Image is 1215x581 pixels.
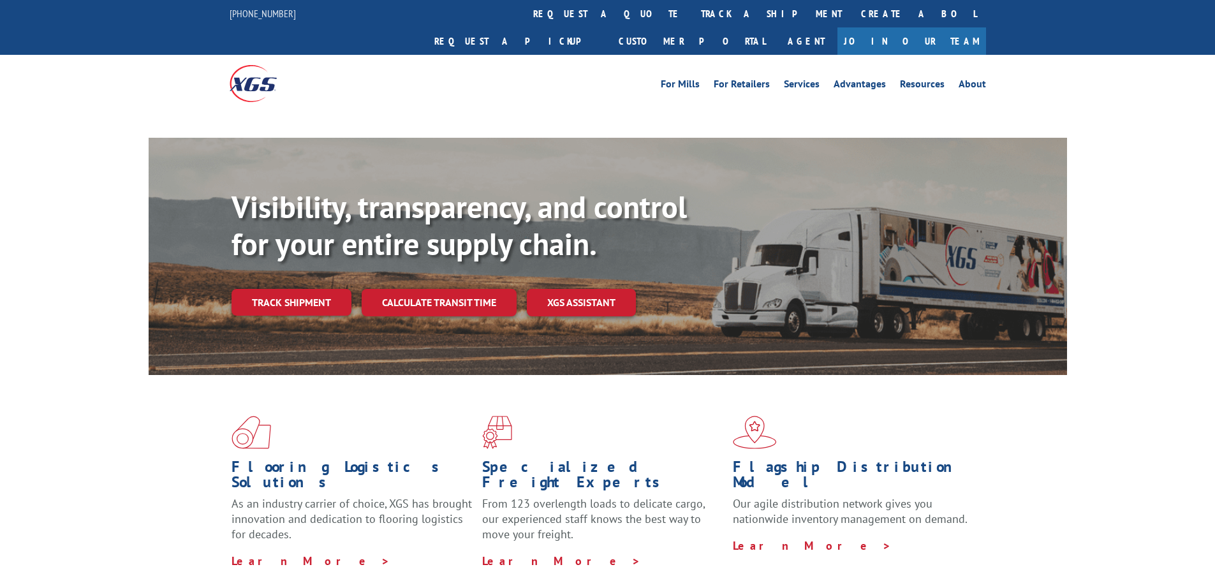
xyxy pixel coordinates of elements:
[232,554,390,568] a: Learn More >
[733,459,974,496] h1: Flagship Distribution Model
[362,289,517,316] a: Calculate transit time
[714,79,770,93] a: For Retailers
[232,416,271,449] img: xgs-icon-total-supply-chain-intelligence-red
[482,459,723,496] h1: Specialized Freight Experts
[733,496,968,526] span: Our agile distribution network gives you nationwide inventory management on demand.
[733,416,777,449] img: xgs-icon-flagship-distribution-model-red
[482,554,641,568] a: Learn More >
[482,496,723,553] p: From 123 overlength loads to delicate cargo, our experienced staff knows the best way to move you...
[232,289,351,316] a: Track shipment
[834,79,886,93] a: Advantages
[661,79,700,93] a: For Mills
[609,27,775,55] a: Customer Portal
[900,79,945,93] a: Resources
[959,79,986,93] a: About
[733,538,892,553] a: Learn More >
[775,27,837,55] a: Agent
[784,79,820,93] a: Services
[837,27,986,55] a: Join Our Team
[232,496,472,541] span: As an industry carrier of choice, XGS has brought innovation and dedication to flooring logistics...
[527,289,636,316] a: XGS ASSISTANT
[232,459,473,496] h1: Flooring Logistics Solutions
[425,27,609,55] a: Request a pickup
[482,416,512,449] img: xgs-icon-focused-on-flooring-red
[232,187,687,263] b: Visibility, transparency, and control for your entire supply chain.
[230,7,296,20] a: [PHONE_NUMBER]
